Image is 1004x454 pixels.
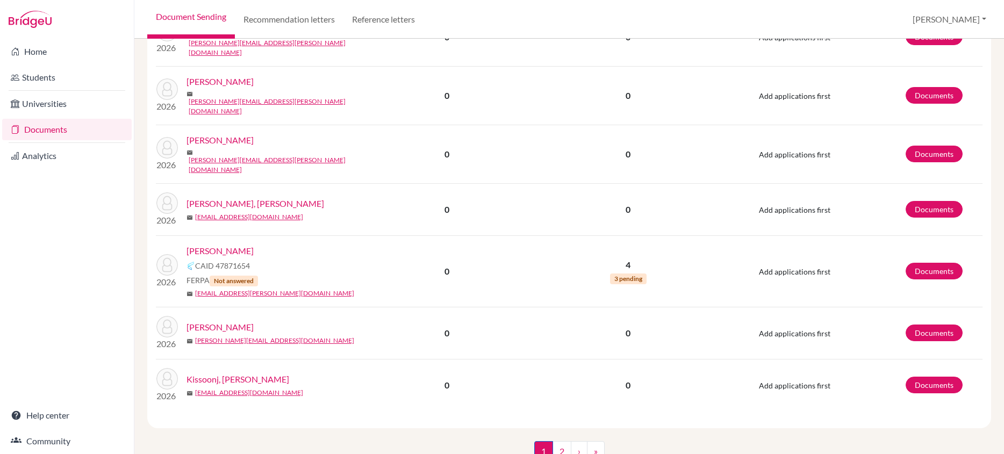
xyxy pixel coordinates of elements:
[156,276,178,289] p: 2026
[759,205,830,214] span: Add applications first
[906,325,963,341] a: Documents
[156,214,178,227] p: 2026
[156,368,178,390] img: Kissoonj, Zane
[444,380,449,390] b: 0
[187,91,193,97] span: mail
[759,329,830,338] span: Add applications first
[156,78,178,100] img: Broughton, Kate
[2,430,132,452] a: Community
[187,373,289,386] a: Kissoonj, [PERSON_NAME]
[524,148,733,161] p: 0
[444,149,449,159] b: 0
[906,263,963,279] a: Documents
[156,100,178,113] p: 2026
[759,91,830,100] span: Add applications first
[187,75,254,88] a: [PERSON_NAME]
[2,145,132,167] a: Analytics
[156,158,178,171] p: 2026
[524,89,733,102] p: 0
[156,254,178,276] img: Evans, Piper
[187,197,324,210] a: [PERSON_NAME], [PERSON_NAME]
[2,93,132,114] a: Universities
[189,38,378,57] a: [PERSON_NAME][EMAIL_ADDRESS][PERSON_NAME][DOMAIN_NAME]
[189,155,378,175] a: [PERSON_NAME][EMAIL_ADDRESS][PERSON_NAME][DOMAIN_NAME]
[195,289,354,298] a: [EMAIL_ADDRESS][PERSON_NAME][DOMAIN_NAME]
[189,97,378,116] a: [PERSON_NAME][EMAIL_ADDRESS][PERSON_NAME][DOMAIN_NAME]
[195,388,303,398] a: [EMAIL_ADDRESS][DOMAIN_NAME]
[444,90,449,100] b: 0
[2,119,132,140] a: Documents
[187,32,193,39] span: mail
[156,137,178,158] img: Chamberlain, Ryan
[210,276,258,286] span: Not answered
[187,321,254,334] a: [PERSON_NAME]
[156,316,178,337] img: Hiranandani, Krish
[187,291,193,297] span: mail
[195,260,250,271] span: CAID 47871654
[444,204,449,214] b: 0
[156,41,178,54] p: 2026
[906,377,963,393] a: Documents
[906,146,963,162] a: Documents
[187,149,193,156] span: mail
[759,33,830,42] span: Add applications first
[187,338,193,344] span: mail
[156,337,178,350] p: 2026
[906,87,963,104] a: Documents
[444,32,449,42] b: 0
[187,244,254,257] a: [PERSON_NAME]
[444,266,449,276] b: 0
[195,212,303,222] a: [EMAIL_ADDRESS][DOMAIN_NAME]
[187,214,193,221] span: mail
[524,258,733,271] p: 4
[187,134,254,147] a: [PERSON_NAME]
[2,67,132,88] a: Students
[187,390,193,397] span: mail
[759,381,830,390] span: Add applications first
[908,9,991,30] button: [PERSON_NAME]
[444,328,449,338] b: 0
[759,150,830,159] span: Add applications first
[524,379,733,392] p: 0
[9,11,52,28] img: Bridge-U
[187,275,258,286] span: FERPA
[759,267,830,276] span: Add applications first
[156,192,178,214] img: Conyers, Kane
[195,336,354,345] a: [PERSON_NAME][EMAIL_ADDRESS][DOMAIN_NAME]
[906,201,963,218] a: Documents
[156,390,178,402] p: 2026
[524,203,733,216] p: 0
[524,327,733,340] p: 0
[610,273,647,284] span: 3 pending
[2,41,132,62] a: Home
[187,262,195,270] img: Common App logo
[2,405,132,426] a: Help center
